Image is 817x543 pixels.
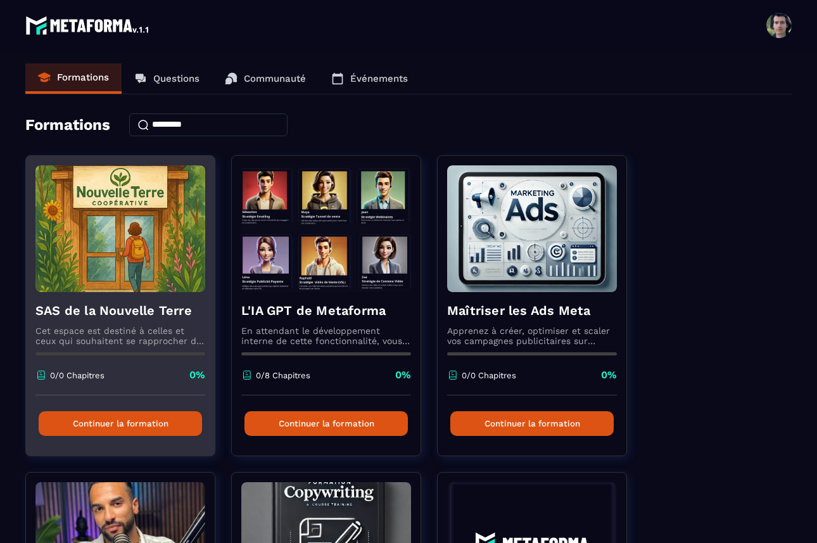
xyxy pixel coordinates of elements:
p: Questions [153,73,199,84]
a: formation-backgroundL'IA GPT de MetaformaEn attendant le développement interne de cette fonctionn... [231,155,437,472]
p: 0% [189,368,205,382]
a: Formations [25,63,122,94]
p: 0% [601,368,617,382]
img: logo [25,13,151,38]
a: Communauté [212,63,319,94]
img: formation-background [241,165,411,292]
h4: L'IA GPT de Metaforma [241,302,411,319]
p: Apprenez à créer, optimiser et scaler vos campagnes publicitaires sur Facebook et Instagram. [447,326,617,346]
p: Cet espace est destiné à celles et ceux qui souhaitent se rapprocher de la coopérative Nouvelle T... [35,326,205,346]
p: Formations [57,72,109,83]
h4: SAS de la Nouvelle Terre [35,302,205,319]
a: Événements [319,63,421,94]
a: formation-backgroundMaîtriser les Ads MetaApprenez à créer, optimiser et scaler vos campagnes pub... [437,155,643,472]
p: 0/0 Chapitres [462,371,516,380]
p: 0/8 Chapitres [256,371,310,380]
button: Continuer la formation [39,411,202,436]
button: Continuer la formation [244,411,408,436]
img: formation-background [447,165,617,292]
p: Communauté [244,73,306,84]
p: 0/0 Chapitres [50,371,104,380]
p: Événements [350,73,408,84]
p: 0% [395,368,411,382]
a: Questions [122,63,212,94]
h4: Maîtriser les Ads Meta [447,302,617,319]
p: En attendant le développement interne de cette fonctionnalité, vous pouvez déjà l’utiliser avec C... [241,326,411,346]
img: formation-background [35,165,205,292]
h4: Formations [25,116,110,134]
button: Continuer la formation [450,411,614,436]
a: formation-backgroundSAS de la Nouvelle TerreCet espace est destiné à celles et ceux qui souhaiten... [25,155,231,472]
